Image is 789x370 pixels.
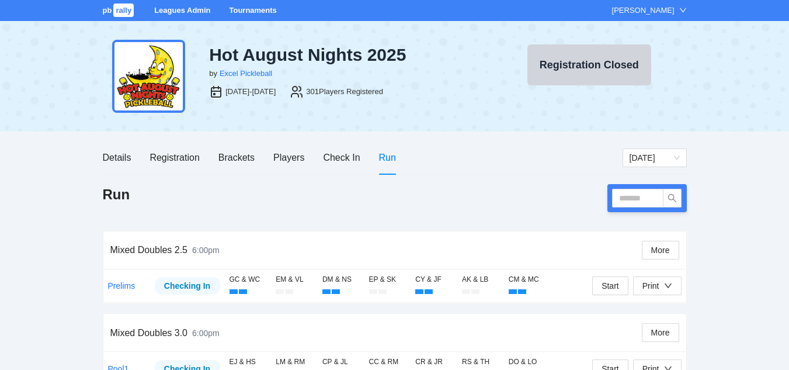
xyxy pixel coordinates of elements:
[154,6,210,15] a: Leagues Admin
[230,357,267,368] div: EJ & HS
[379,150,396,165] div: Run
[273,150,304,165] div: Players
[602,279,619,292] span: Start
[642,241,679,260] button: More
[415,274,453,285] div: CY & JF
[108,281,135,291] a: Prelims
[322,357,360,368] div: CP & JL
[230,274,267,285] div: GC & WC
[630,149,680,167] span: Sunday
[663,193,681,203] span: search
[113,4,134,17] span: rally
[112,40,185,113] img: hot-aug.png
[225,86,276,98] div: [DATE]-[DATE]
[509,274,546,285] div: CM & MC
[209,44,482,65] div: Hot August Nights 2025
[462,357,499,368] div: RS & TH
[651,244,670,257] span: More
[633,276,682,295] button: Print
[527,44,651,85] button: Registration Closed
[192,328,220,338] span: 6:00pm
[415,357,453,368] div: CR & JR
[642,323,679,342] button: More
[103,185,130,204] h1: Run
[664,282,672,290] span: down
[462,274,499,285] div: AK & LB
[276,357,313,368] div: LM & RM
[110,245,188,255] span: Mixed Doubles 2.5
[110,328,188,338] span: Mixed Doubles 3.0
[103,6,112,15] span: pb
[612,5,675,16] div: [PERSON_NAME]
[369,357,406,368] div: CC & RM
[192,245,220,255] span: 6:00pm
[220,69,272,78] a: Excel Pickleball
[509,357,546,368] div: DO & LO
[103,150,131,165] div: Details
[592,276,628,295] button: Start
[276,274,313,285] div: EM & VL
[679,6,687,14] span: down
[651,326,670,339] span: More
[323,150,360,165] div: Check In
[218,150,255,165] div: Brackets
[103,6,136,15] a: pbrally
[164,279,211,292] div: Checking In
[150,150,199,165] div: Registration
[369,274,406,285] div: EP & SK
[642,279,659,292] div: Print
[229,6,276,15] a: Tournaments
[306,86,383,98] div: 301 Players Registered
[322,274,360,285] div: DM & NS
[663,189,682,208] button: search
[209,68,217,79] div: by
